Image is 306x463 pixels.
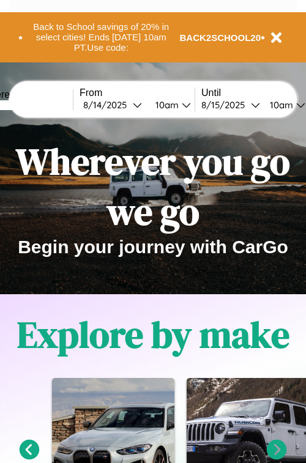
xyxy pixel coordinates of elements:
div: 10am [264,99,296,111]
div: 10am [149,99,182,111]
label: From [80,87,195,98]
div: 8 / 14 / 2025 [83,99,133,111]
b: BACK2SCHOOL20 [180,32,261,43]
h1: Explore by make [17,309,289,360]
button: Back to School savings of 20% in select cities! Ends [DATE] 10am PT.Use code: [23,18,180,56]
div: 8 / 15 / 2025 [201,99,251,111]
button: 8/14/2025 [80,98,146,111]
button: 10am [146,98,195,111]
